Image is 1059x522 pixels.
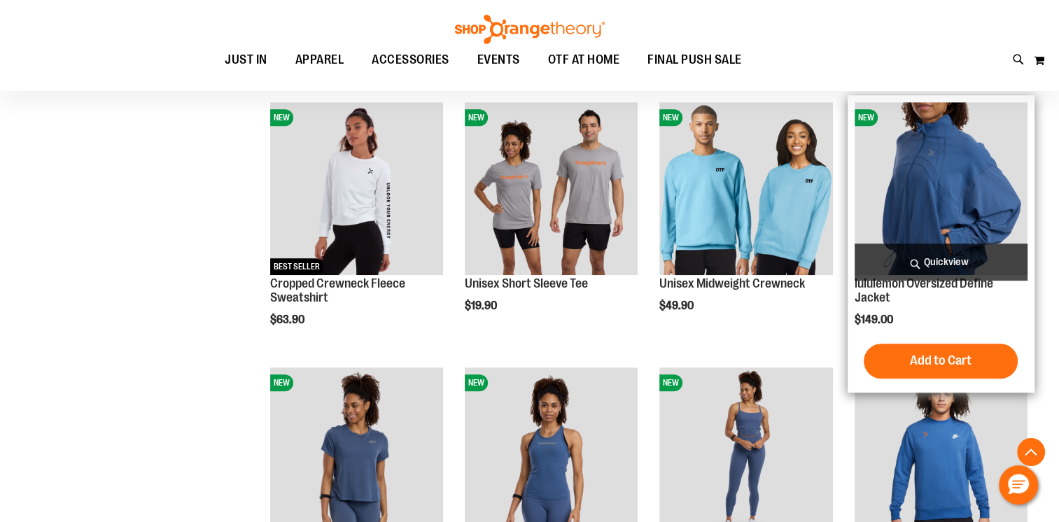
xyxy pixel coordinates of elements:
div: product [652,95,839,348]
span: NEW [659,374,682,391]
span: JUST IN [225,44,267,76]
span: ACCESSORIES [372,44,449,76]
img: Shop Orangetheory [453,15,607,44]
span: NEW [465,109,488,126]
span: $149.00 [855,313,895,326]
div: product [263,95,450,362]
span: NEW [270,374,293,391]
div: product [458,95,645,348]
button: Hello, have a question? Let’s chat. [999,465,1038,505]
a: ACCESSORIES [358,44,463,76]
a: FINAL PUSH SALE [633,44,756,76]
span: OTF AT HOME [548,44,620,76]
span: Add to Cart [910,353,972,368]
a: Unisex Short Sleeve Tee [465,276,588,290]
img: lululemon Oversized Define Jacket [855,102,1028,275]
span: $63.90 [270,313,307,326]
a: Cropped Crewneck Fleece SweatshirtNEWBEST SELLER [270,102,443,277]
img: Unisex Short Sleeve Tee [465,102,638,275]
a: lululemon Oversized Define Jacket [855,276,993,304]
a: APPAREL [281,44,358,76]
span: $49.90 [659,299,696,312]
a: Unisex Short Sleeve TeeNEW [465,102,638,277]
img: Unisex Midweight Crewneck [659,102,832,275]
a: EVENTS [463,44,534,76]
span: BEST SELLER [270,258,323,275]
span: NEW [659,109,682,126]
span: $19.90 [465,299,499,312]
span: EVENTS [477,44,520,76]
a: Unisex Midweight CrewneckNEW [659,102,832,277]
div: product [848,95,1035,393]
button: Back To Top [1017,438,1045,466]
span: FINAL PUSH SALE [647,44,742,76]
span: NEW [855,109,878,126]
img: Cropped Crewneck Fleece Sweatshirt [270,102,443,275]
a: Quickview [855,244,1028,281]
a: Cropped Crewneck Fleece Sweatshirt [270,276,405,304]
span: APPAREL [295,44,344,76]
a: OTF AT HOME [534,44,634,76]
span: NEW [465,374,488,391]
a: JUST IN [211,44,281,76]
a: lululemon Oversized Define JacketNEW [855,102,1028,277]
a: Unisex Midweight Crewneck [659,276,805,290]
span: NEW [270,109,293,126]
button: Add to Cart [864,344,1018,379]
